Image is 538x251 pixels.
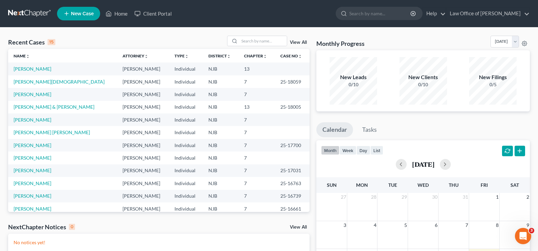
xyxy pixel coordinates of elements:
i: unfold_more [26,54,30,58]
td: 7 [239,151,275,164]
a: [PERSON_NAME] [14,142,51,148]
td: 25-16739 [275,190,310,202]
td: [PERSON_NAME] [117,113,169,126]
a: [PERSON_NAME] [14,180,51,186]
div: 0/5 [469,81,517,88]
div: 0/10 [400,81,447,88]
button: day [356,146,370,155]
div: New Leads [330,73,377,81]
td: 7 [239,126,275,139]
div: 0/10 [330,81,377,88]
h3: Monthly Progress [316,39,365,48]
a: View All [290,40,307,45]
a: Calendar [316,122,353,137]
a: Districtunfold_more [208,53,231,58]
span: 28 [370,193,377,201]
div: 0 [69,224,75,230]
td: 7 [239,75,275,88]
i: unfold_more [298,54,302,58]
td: [PERSON_NAME] [117,62,169,75]
a: Home [102,7,131,20]
a: [PERSON_NAME] [PERSON_NAME] [14,129,90,135]
td: NJB [203,101,239,113]
span: Mon [356,182,368,188]
span: 30 [431,193,438,201]
td: 25-17031 [275,164,310,177]
td: Individual [169,88,203,101]
td: [PERSON_NAME] [117,88,169,101]
td: NJB [203,62,239,75]
td: 7 [239,113,275,126]
td: NJB [203,202,239,215]
i: unfold_more [144,54,148,58]
a: Typeunfold_more [174,53,189,58]
td: Individual [169,139,203,151]
i: unfold_more [263,54,267,58]
a: View All [290,225,307,230]
td: Individual [169,75,203,88]
p: No notices yet! [14,239,304,246]
a: Law Office of [PERSON_NAME] [446,7,530,20]
a: Tasks [356,122,383,137]
span: 3 [343,221,347,229]
div: NextChapter Notices [8,223,75,231]
td: [PERSON_NAME] [117,202,169,215]
td: [PERSON_NAME] [117,126,169,139]
td: Individual [169,151,203,164]
td: 7 [239,139,275,151]
a: Help [423,7,446,20]
td: 7 [239,164,275,177]
td: 25-16763 [275,177,310,190]
button: week [339,146,356,155]
a: [PERSON_NAME] [14,117,51,123]
td: NJB [203,139,239,151]
span: Fri [481,182,488,188]
td: [PERSON_NAME] [117,75,169,88]
td: [PERSON_NAME] [117,164,169,177]
iframe: Intercom live chat [515,228,531,244]
i: unfold_more [185,54,189,58]
span: 1 [495,193,499,201]
td: NJB [203,164,239,177]
span: Thu [449,182,459,188]
span: Wed [418,182,429,188]
span: New Case [71,11,94,16]
td: 25-18005 [275,101,310,113]
span: 3 [529,228,534,233]
td: 7 [239,177,275,190]
i: unfold_more [227,54,231,58]
td: NJB [203,177,239,190]
a: [PERSON_NAME] [14,167,51,173]
td: Individual [169,113,203,126]
td: [PERSON_NAME] [117,101,169,113]
td: 25-18059 [275,75,310,88]
span: 8 [495,221,499,229]
td: NJB [203,113,239,126]
td: Individual [169,190,203,202]
td: [PERSON_NAME] [117,151,169,164]
a: [PERSON_NAME][DEMOGRAPHIC_DATA] [14,79,105,85]
span: 31 [462,193,469,201]
td: Individual [169,101,203,113]
button: list [370,146,383,155]
div: 15 [48,39,55,45]
span: 27 [340,193,347,201]
a: [PERSON_NAME] [14,193,51,199]
button: month [321,146,339,155]
span: 5 [404,221,408,229]
td: 13 [239,62,275,75]
a: [PERSON_NAME] & [PERSON_NAME] [14,104,94,110]
a: [PERSON_NAME] [14,91,51,97]
a: Attorneyunfold_more [123,53,148,58]
input: Search by name... [239,36,287,46]
span: Sun [327,182,337,188]
td: 7 [239,190,275,202]
span: Sat [511,182,519,188]
span: 4 [373,221,377,229]
h2: [DATE] [412,161,434,168]
td: [PERSON_NAME] [117,190,169,202]
td: Individual [169,126,203,139]
a: [PERSON_NAME] [14,206,51,212]
td: [PERSON_NAME] [117,177,169,190]
td: NJB [203,88,239,101]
